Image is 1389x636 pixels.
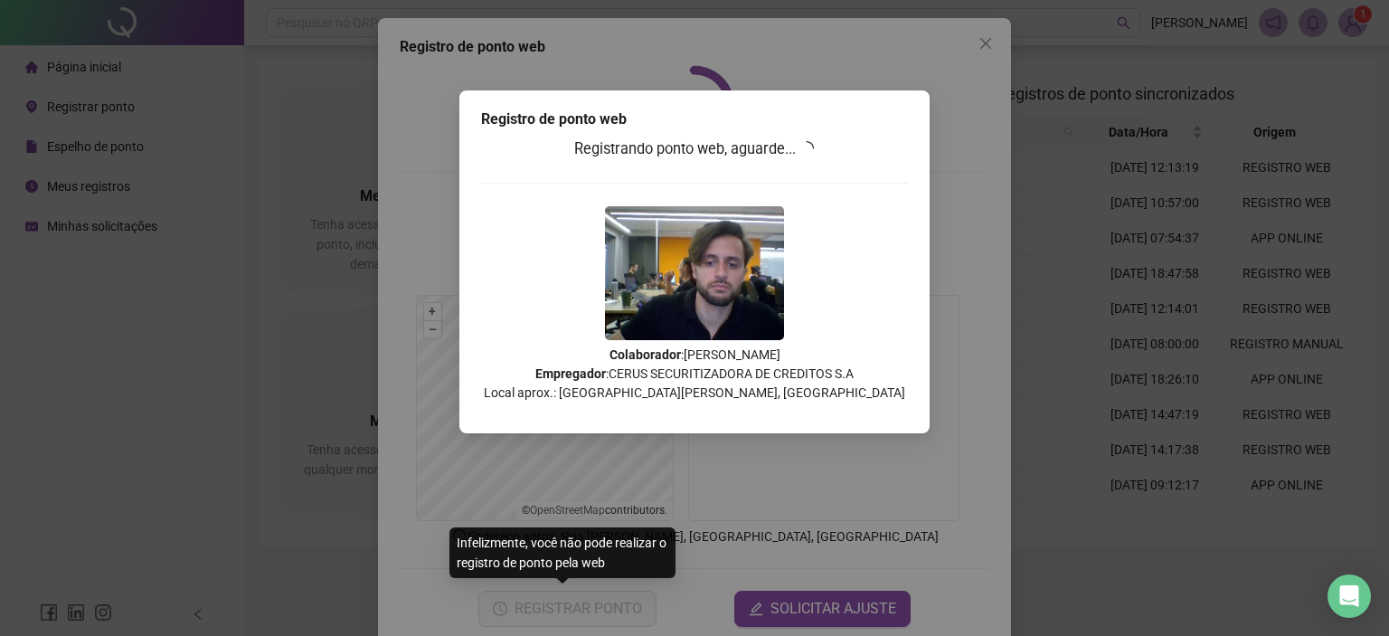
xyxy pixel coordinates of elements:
h3: Registrando ponto web, aguarde... [481,138,908,161]
span: loading [798,139,817,158]
p: : [PERSON_NAME] : CERUS SECURITIZADORA DE CREDITOS S.A Local aprox.: [GEOGRAPHIC_DATA][PERSON_NAM... [481,346,908,403]
img: 9k= [605,206,784,340]
div: Open Intercom Messenger [1328,574,1371,618]
div: Infelizmente, você não pode realizar o registro de ponto pela web [449,527,676,578]
strong: Empregador [535,366,606,381]
div: Registro de ponto web [481,109,908,130]
strong: Colaborador [609,347,681,362]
